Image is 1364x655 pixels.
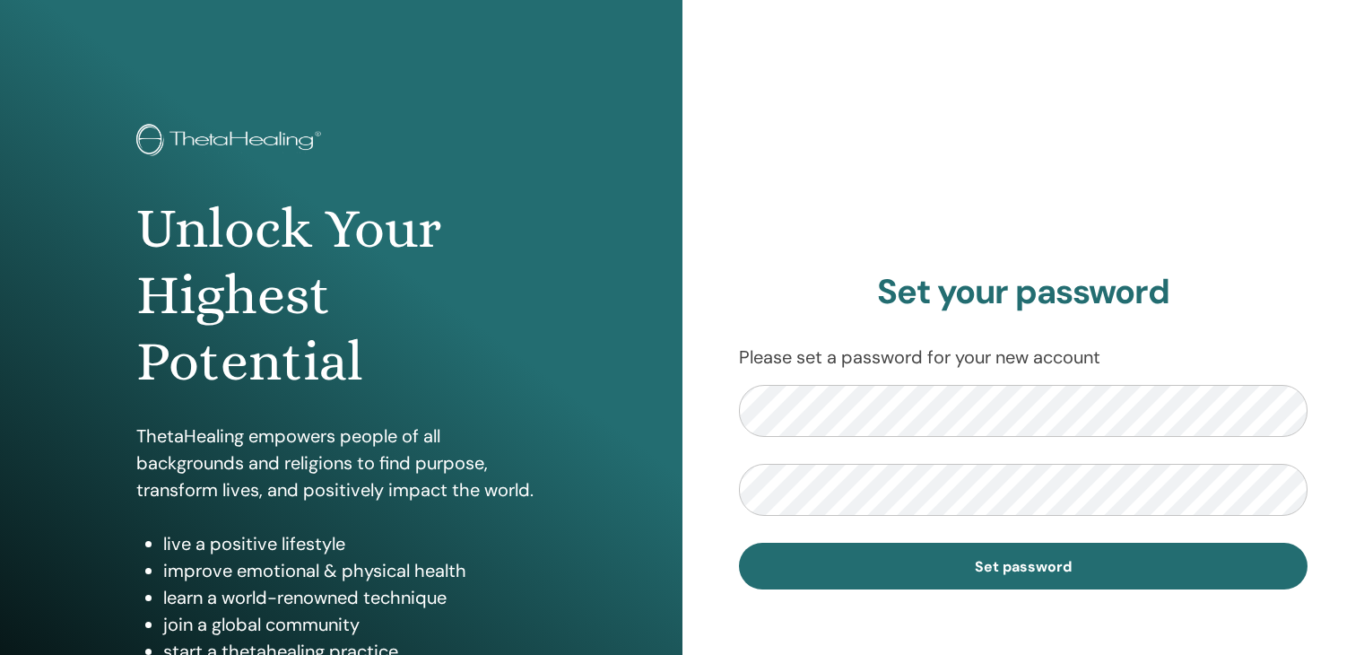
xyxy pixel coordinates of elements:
[163,611,546,638] li: join a global community
[739,272,1308,313] h2: Set your password
[136,196,546,396] h1: Unlock Your Highest Potential
[163,584,546,611] li: learn a world-renowned technique
[739,543,1308,589] button: Set password
[975,557,1072,576] span: Set password
[739,344,1308,371] p: Please set a password for your new account
[163,530,546,557] li: live a positive lifestyle
[136,423,546,503] p: ThetaHealing empowers people of all backgrounds and religions to find purpose, transform lives, a...
[163,557,546,584] li: improve emotional & physical health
